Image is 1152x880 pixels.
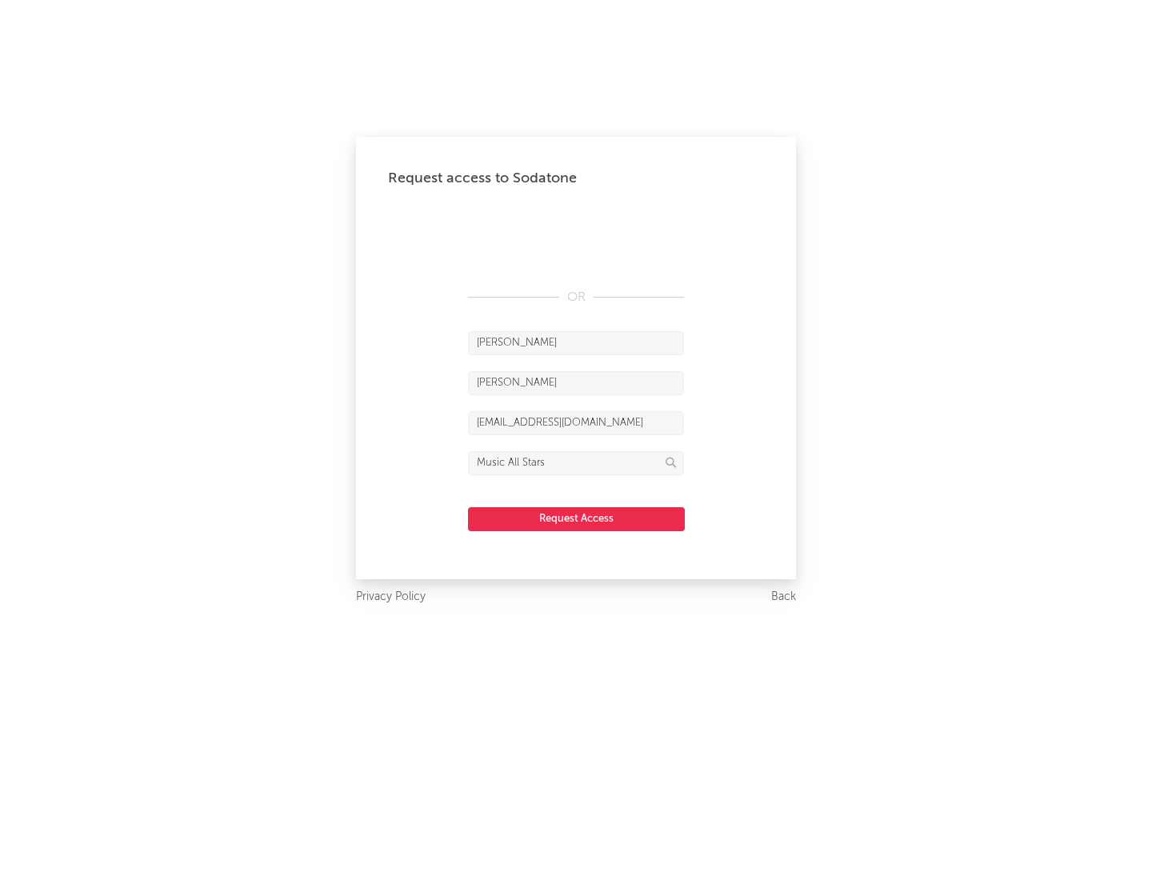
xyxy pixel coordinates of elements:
input: Last Name [468,371,684,395]
div: OR [468,288,684,307]
input: First Name [468,331,684,355]
div: Request access to Sodatone [388,169,764,188]
input: Email [468,411,684,435]
a: Back [771,587,796,607]
button: Request Access [468,507,685,531]
input: Division [468,451,684,475]
a: Privacy Policy [356,587,426,607]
